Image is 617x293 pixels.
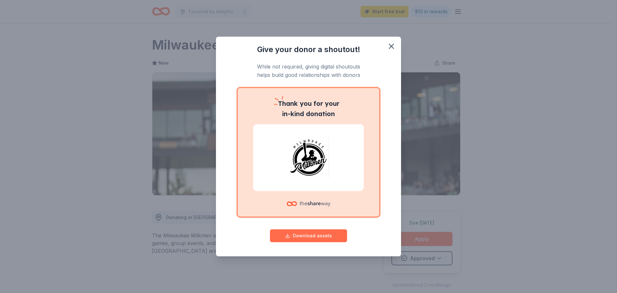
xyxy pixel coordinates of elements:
[229,44,388,55] h3: Give your donor a shoutout!
[278,99,298,107] span: Thank
[261,137,356,178] img: Milwaukee Milkmen
[270,229,347,242] button: Download assets
[253,98,364,119] p: you for your in-kind donation
[229,62,388,79] p: While not required, giving digital shoutouts helps build good relationships with donors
